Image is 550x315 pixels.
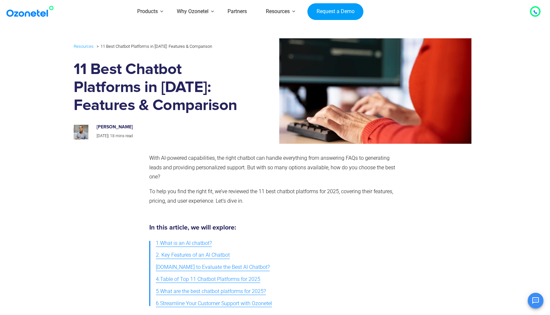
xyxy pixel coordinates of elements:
li: 11 Best Chatbot Platforms in [DATE]: Features & Comparison [95,42,212,50]
a: [DOMAIN_NAME] to Evaluate the Best AI Chatbot? [156,261,270,273]
span: 18 [110,134,115,138]
span: mins read [116,134,133,138]
a: 6.Streamline Your Customer Support with Ozonetel [156,298,272,310]
p: With AI-powered capabilities, the right chatbot can handle everything from answering FAQs to gene... [149,154,398,182]
span: 2. Key Features of an AI Chatbot [156,250,230,260]
a: Request a Demo [307,3,363,20]
a: 5.What are the best chatbot platforms for 2025? [156,286,266,298]
span: 5.What are the best chatbot platforms for 2025? [156,287,266,296]
span: 4.Table of Top 11 Chatbot Platforms for 2025 [156,275,260,284]
p: To help you find the right fit, we’ve reviewed the 11 best chatbot platforms for 2025, covering t... [149,187,398,206]
span: [DATE] [97,134,108,138]
button: Open chat [528,293,543,308]
h1: 11 Best Chatbot Platforms in [DATE]: Features & Comparison [74,61,242,115]
p: | [97,133,235,140]
a: 4.Table of Top 11 Chatbot Platforms for 2025 [156,273,260,286]
h6: [PERSON_NAME] [97,124,235,130]
img: prashanth-kancherla_avatar-200x200.jpeg [74,125,88,139]
a: 1.What is an AI chatbot? [156,237,212,250]
a: Resources [74,43,94,50]
h5: In this article, we will explore: [149,224,398,231]
span: 6.Streamline Your Customer Support with Ozonetel [156,299,272,308]
a: 2. Key Features of an AI Chatbot [156,249,230,261]
span: [DOMAIN_NAME] to Evaluate the Best AI Chatbot? [156,263,270,272]
span: 1.What is an AI chatbot? [156,239,212,248]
